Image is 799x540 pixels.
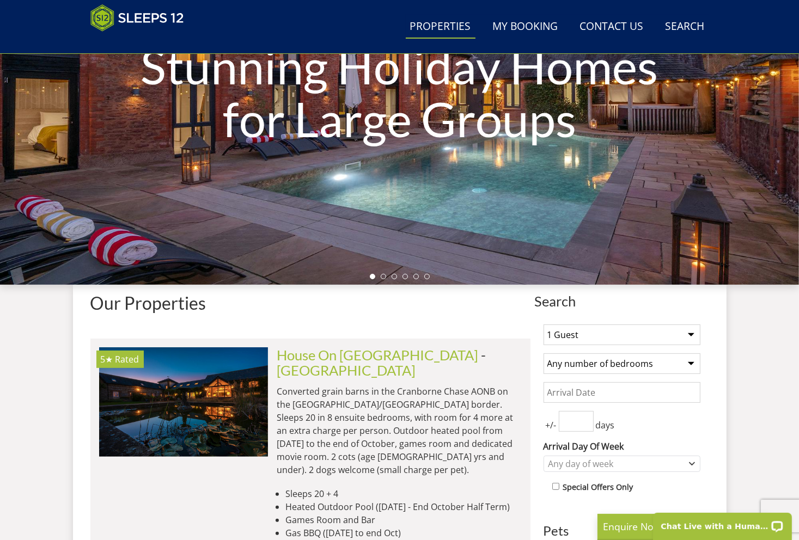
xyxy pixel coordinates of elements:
a: [GEOGRAPHIC_DATA] [277,362,416,378]
a: My Booking [489,15,563,39]
h3: Pets [544,524,700,538]
span: Search [535,293,709,309]
li: Heated Outdoor Pool ([DATE] - End October Half Term) [285,500,522,513]
span: Rated [115,353,139,365]
a: 5★ Rated [99,347,268,456]
a: Contact Us [576,15,648,39]
span: House On The Hill has a 5 star rating under the Quality in Tourism Scheme [101,353,113,365]
label: Special Offers Only [563,481,633,493]
a: Properties [406,15,475,39]
iframe: Customer reviews powered by Trustpilot [85,38,199,47]
li: Games Room and Bar [285,513,522,526]
img: Sleeps 12 [90,4,184,32]
li: Sleeps 20 + 4 [285,487,522,500]
p: Enquire Now [603,519,766,533]
span: +/- [544,419,559,432]
p: Converted grain barns in the Cranborne Chase AONB on the [GEOGRAPHIC_DATA]/[GEOGRAPHIC_DATA] bord... [277,385,522,476]
li: Gas BBQ ([DATE] to end Oct) [285,526,522,539]
input: Arrival Date [544,382,700,403]
a: Search [661,15,709,39]
div: Combobox [544,456,700,472]
h1: Stunning Holiday Homes for Large Groups [120,18,679,167]
h1: Our Properties [90,293,530,312]
div: Any day of week [546,458,687,470]
a: House On [GEOGRAPHIC_DATA] [277,347,478,363]
iframe: LiveChat chat widget [646,506,799,540]
img: house-on-the-hill-large-holiday-home-accommodation-wiltshire-sleeps-16.original.jpg [99,347,268,456]
span: - [277,347,486,378]
label: Arrival Day Of Week [544,440,700,453]
span: days [594,419,617,432]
